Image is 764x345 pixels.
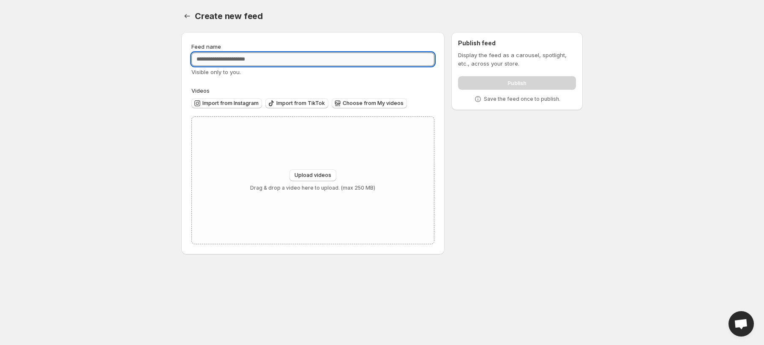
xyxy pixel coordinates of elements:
[191,43,221,50] span: Feed name
[458,39,576,47] h2: Publish feed
[289,169,336,181] button: Upload videos
[484,96,560,102] p: Save the feed once to publish.
[202,100,259,107] span: Import from Instagram
[343,100,404,107] span: Choose from My videos
[265,98,328,108] button: Import from TikTok
[195,11,263,21] span: Create new feed
[181,10,193,22] button: Settings
[458,51,576,68] p: Display the feed as a carousel, spotlight, etc., across your store.
[191,98,262,108] button: Import from Instagram
[332,98,407,108] button: Choose from My videos
[295,172,331,179] span: Upload videos
[729,311,754,337] a: Open chat
[276,100,325,107] span: Import from TikTok
[191,87,210,94] span: Videos
[191,69,241,75] span: Visible only to you.
[250,185,375,191] p: Drag & drop a video here to upload. (max 250 MB)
